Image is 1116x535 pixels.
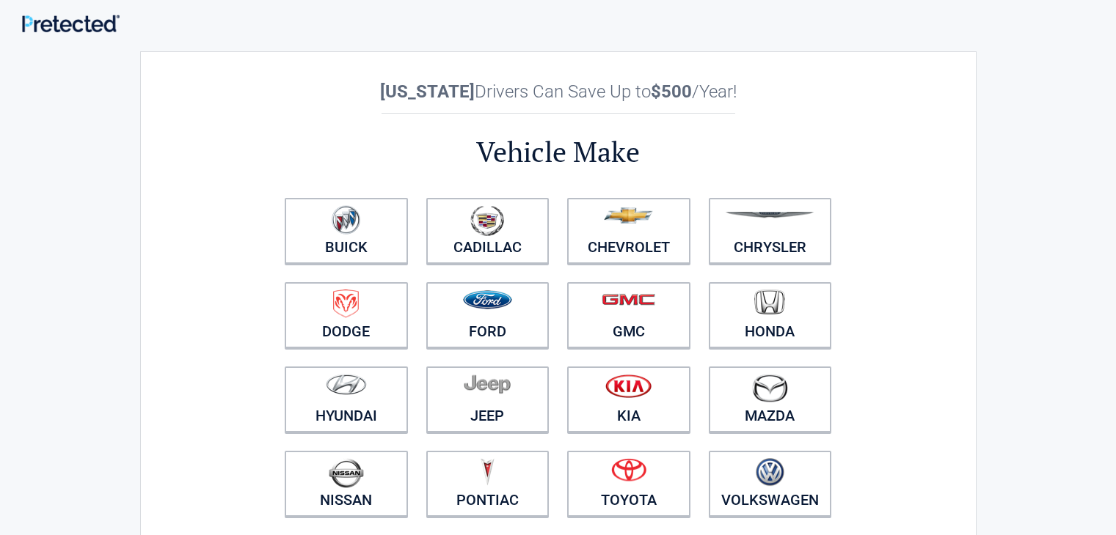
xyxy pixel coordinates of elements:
[329,458,364,488] img: nissan
[332,205,360,235] img: buick
[709,451,832,517] a: Volkswagen
[567,282,690,348] a: GMC
[751,374,788,402] img: mazda
[725,212,814,218] img: chrysler
[285,282,408,348] a: Dodge
[709,366,832,432] a: Mazda
[426,282,550,348] a: Ford
[651,81,692,102] b: $500
[426,366,550,432] a: Jeep
[285,198,408,264] a: Buick
[276,133,841,171] h2: Vehicle Make
[470,205,504,236] img: cadillac
[709,198,832,264] a: Chrysler
[567,451,690,517] a: Toyota
[22,15,120,32] img: Main Logo
[326,374,367,395] img: hyundai
[276,81,841,102] h2: Drivers Can Save Up to /Year
[567,198,690,264] a: Chevrolet
[604,207,653,224] img: chevrolet
[285,366,408,432] a: Hyundai
[602,293,655,306] img: gmc
[464,374,511,394] img: jeep
[426,198,550,264] a: Cadillac
[333,289,359,318] img: dodge
[605,374,652,398] img: kia
[480,458,495,486] img: pontiac
[756,458,784,487] img: volkswagen
[463,290,512,309] img: ford
[709,282,832,348] a: Honda
[754,289,785,315] img: honda
[567,366,690,432] a: Kia
[380,81,475,102] b: [US_STATE]
[426,451,550,517] a: Pontiac
[611,458,646,481] img: toyota
[285,451,408,517] a: Nissan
